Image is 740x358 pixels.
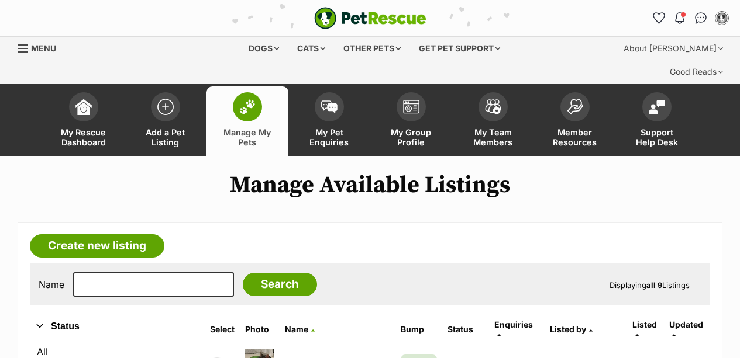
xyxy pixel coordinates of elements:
img: group-profile-icon-3fa3cf56718a62981997c0bc7e787c4b2cf8bcc04b72c1350f741eb67cf2f40e.svg [403,100,419,114]
span: Updated [669,319,703,329]
img: manage-my-pets-icon-02211641906a0b7f246fdf0571729dbe1e7629f14944591b6c1af311fb30b64b.svg [239,99,256,114]
span: Displaying Listings [610,280,690,290]
span: translation missing: en.admin.listings.index.attributes.enquiries [494,319,533,329]
img: dashboard-icon-eb2f2d2d3e046f16d808141f083e7271f6b2e854fb5c12c21221c1fb7104beca.svg [75,99,92,115]
a: Menu [18,37,64,58]
input: Search [243,273,317,296]
a: Enquiries [494,319,533,339]
img: help-desk-icon-fdf02630f3aa405de69fd3d07c3f3aa587a6932b1a1747fa1d2bba05be0121f9.svg [649,100,665,114]
span: Listed [632,319,657,329]
a: Favourites [649,9,668,27]
img: team-members-icon-5396bd8760b3fe7c0b43da4ab00e1e3bb1a5d9ba89233759b79545d2d3fc5d0d.svg [485,99,501,114]
img: pet-enquiries-icon-7e3ad2cf08bfb03b45e93fb7055b45f3efa6380592205ae92323e6603595dc1f.svg [321,100,338,113]
div: Good Reads [662,60,731,84]
strong: all 9 [646,280,662,290]
span: My Pet Enquiries [303,127,356,147]
span: Add a Pet Listing [139,127,192,147]
a: Manage My Pets [206,86,288,156]
span: My Group Profile [385,127,438,147]
div: Other pets [335,37,409,60]
a: Listed [632,319,657,339]
a: My Rescue Dashboard [43,86,125,156]
a: Add a Pet Listing [125,86,206,156]
label: Name [39,279,64,290]
span: My Team Members [467,127,519,147]
div: About [PERSON_NAME] [615,37,731,60]
th: Photo [240,315,279,343]
a: Support Help Desk [616,86,698,156]
ul: Account quick links [649,9,731,27]
span: Menu [31,43,56,53]
img: logo-e224e6f780fb5917bec1dbf3a21bbac754714ae5b6737aabdf751b685950b380.svg [314,7,426,29]
th: Bump [396,315,442,343]
a: My Team Members [452,86,534,156]
img: add-pet-listing-icon-0afa8454b4691262ce3f59096e99ab1cd57d4a30225e0717b998d2c9b9846f56.svg [157,99,174,115]
a: My Group Profile [370,86,452,156]
span: Manage My Pets [221,127,274,147]
span: My Rescue Dashboard [57,127,110,147]
th: Select [205,315,239,343]
span: Member Resources [549,127,601,147]
div: Dogs [240,37,287,60]
button: My account [713,9,731,27]
span: Support Help Desk [631,127,683,147]
img: chat-41dd97257d64d25036548639549fe6c8038ab92f7586957e7f3b1b290dea8141.svg [695,12,707,24]
a: Name [285,324,315,334]
a: Create new listing [30,234,164,258]
a: PetRescue [314,7,426,29]
div: Get pet support [411,37,508,60]
button: Notifications [670,9,689,27]
img: notifications-46538b983faf8c2785f20acdc204bb7945ddae34d4c08c2a6579f10ce5e182be.svg [675,12,684,24]
img: member-resources-icon-8e73f808a243e03378d46382f2149f9095a855e16c252ad45f914b54edf8863c.svg [567,99,583,114]
a: Updated [669,319,703,339]
a: My Pet Enquiries [288,86,370,156]
button: Status [30,319,192,334]
a: Member Resources [534,86,616,156]
th: Status [443,315,488,343]
a: Conversations [691,9,710,27]
span: Name [285,324,308,334]
div: Cats [289,37,333,60]
img: Michelle ROGERS profile pic [716,12,728,24]
a: Listed by [550,324,593,334]
span: Listed by [550,324,586,334]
